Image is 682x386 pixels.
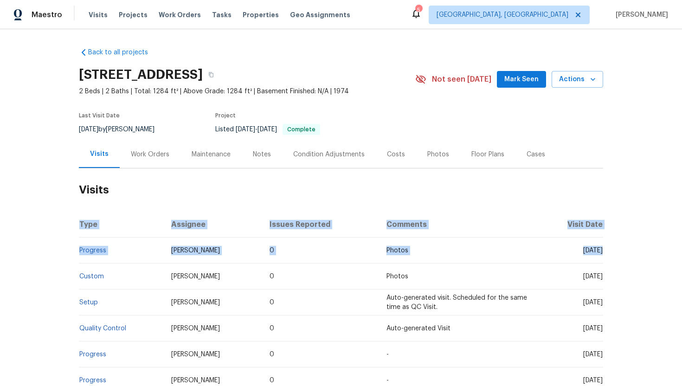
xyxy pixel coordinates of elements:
[386,325,450,332] span: Auto-generated Visit
[236,126,277,133] span: -
[386,273,408,280] span: Photos
[583,273,603,280] span: [DATE]
[236,126,255,133] span: [DATE]
[171,247,220,254] span: [PERSON_NAME]
[171,351,220,358] span: [PERSON_NAME]
[131,150,169,159] div: Work Orders
[379,212,536,238] th: Comments
[471,150,504,159] div: Floor Plans
[583,351,603,358] span: [DATE]
[270,377,274,384] span: 0
[552,71,603,88] button: Actions
[583,299,603,306] span: [DATE]
[79,351,106,358] a: Progress
[583,377,603,384] span: [DATE]
[79,377,106,384] a: Progress
[270,351,274,358] span: 0
[559,74,596,85] span: Actions
[243,10,279,19] span: Properties
[504,74,539,85] span: Mark Seen
[386,295,527,310] span: Auto-generated visit. Scheduled for the same time as QC Visit.
[437,10,568,19] span: [GEOGRAPHIC_DATA], [GEOGRAPHIC_DATA]
[612,10,668,19] span: [PERSON_NAME]
[79,113,120,118] span: Last Visit Date
[171,273,220,280] span: [PERSON_NAME]
[79,126,98,133] span: [DATE]
[79,299,98,306] a: Setup
[536,212,603,238] th: Visit Date
[257,126,277,133] span: [DATE]
[432,75,491,84] span: Not seen [DATE]
[171,325,220,332] span: [PERSON_NAME]
[119,10,148,19] span: Projects
[79,124,166,135] div: by [PERSON_NAME]
[215,113,236,118] span: Project
[415,6,422,15] div: 5
[90,149,109,159] div: Visits
[270,299,274,306] span: 0
[164,212,262,238] th: Assignee
[262,212,379,238] th: Issues Reported
[79,273,104,280] a: Custom
[270,273,274,280] span: 0
[283,127,319,132] span: Complete
[387,150,405,159] div: Costs
[527,150,545,159] div: Cases
[203,66,219,83] button: Copy Address
[79,212,164,238] th: Type
[386,351,389,358] span: -
[270,325,274,332] span: 0
[497,71,546,88] button: Mark Seen
[32,10,62,19] span: Maestro
[386,377,389,384] span: -
[583,247,603,254] span: [DATE]
[79,48,168,57] a: Back to all projects
[192,150,231,159] div: Maintenance
[270,247,274,254] span: 0
[79,247,106,254] a: Progress
[212,12,232,18] span: Tasks
[427,150,449,159] div: Photos
[293,150,365,159] div: Condition Adjustments
[583,325,603,332] span: [DATE]
[79,87,415,96] span: 2 Beds | 2 Baths | Total: 1284 ft² | Above Grade: 1284 ft² | Basement Finished: N/A | 1974
[386,247,408,254] span: Photos
[89,10,108,19] span: Visits
[215,126,320,133] span: Listed
[171,377,220,384] span: [PERSON_NAME]
[79,325,126,332] a: Quality Control
[79,70,203,79] h2: [STREET_ADDRESS]
[159,10,201,19] span: Work Orders
[79,168,603,212] h2: Visits
[290,10,350,19] span: Geo Assignments
[253,150,271,159] div: Notes
[171,299,220,306] span: [PERSON_NAME]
